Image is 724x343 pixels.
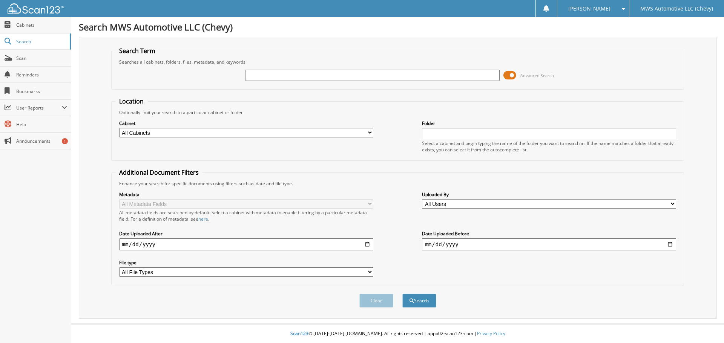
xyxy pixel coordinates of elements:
legend: Search Term [115,47,159,55]
div: 1 [62,138,68,144]
label: Cabinet [119,120,373,127]
a: here [198,216,208,222]
span: User Reports [16,105,62,111]
span: Announcements [16,138,67,144]
label: Metadata [119,191,373,198]
input: end [422,238,676,250]
legend: Location [115,97,147,105]
a: Privacy Policy [477,330,505,337]
span: Search [16,38,66,45]
span: Cabinets [16,22,67,28]
h1: Search MWS Automotive LLC (Chevy) [79,21,716,33]
input: start [119,238,373,250]
div: Select a cabinet and begin typing the name of the folder you want to search in. If the name match... [422,140,676,153]
div: © [DATE]-[DATE] [DOMAIN_NAME]. All rights reserved | appb02-scan123-com | [71,325,724,343]
span: Help [16,121,67,128]
label: Date Uploaded Before [422,230,676,237]
span: [PERSON_NAME] [568,6,610,11]
label: Date Uploaded After [119,230,373,237]
span: Scan [16,55,67,61]
div: Optionally limit your search to a particular cabinet or folder [115,109,680,116]
img: scan123-logo-white.svg [8,3,64,14]
span: Advanced Search [520,73,554,78]
div: Searches all cabinets, folders, files, metadata, and keywords [115,59,680,65]
div: All metadata fields are searched by default. Select a cabinet with metadata to enable filtering b... [119,209,373,222]
label: Folder [422,120,676,127]
label: File type [119,259,373,266]
legend: Additional Document Filters [115,168,202,177]
span: Reminders [16,72,67,78]
div: Enhance your search for specific documents using filters such as date and file type. [115,180,680,187]
span: MWS Automotive LLC (Chevy) [640,6,713,11]
label: Uploaded By [422,191,676,198]
button: Search [402,294,436,308]
span: Scan123 [290,330,308,337]
span: Bookmarks [16,88,67,95]
button: Clear [359,294,393,308]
